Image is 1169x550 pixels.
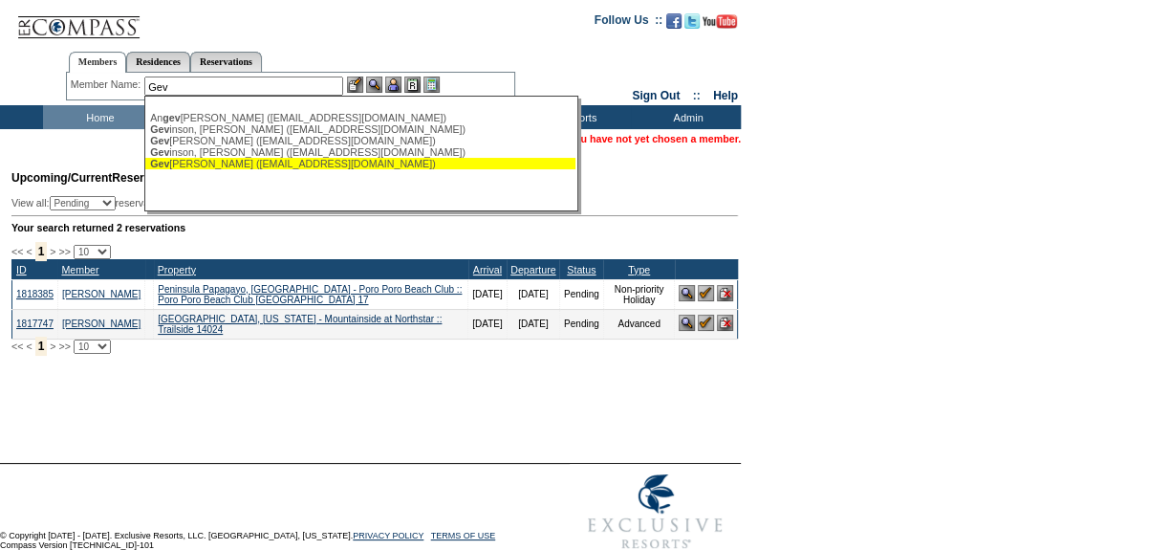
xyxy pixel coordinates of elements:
img: Confirm Reservation [698,315,714,331]
td: Admin [631,105,741,129]
td: Pending [559,279,603,309]
td: Follow Us :: [595,11,662,34]
td: [DATE] [507,279,559,309]
a: Reservations [190,52,262,72]
a: Departure [510,264,555,275]
a: [PERSON_NAME] [62,319,141,329]
td: Pending [559,309,603,339]
div: Your search returned 2 reservations [11,222,738,233]
a: Subscribe to our YouTube Channel [703,19,737,31]
img: Impersonate [385,77,401,93]
a: Member [61,264,98,275]
div: View all: reservations owned by: [11,196,486,210]
img: Cancel Reservation [717,315,733,331]
td: Home [43,105,153,129]
div: An [PERSON_NAME] ([EMAIL_ADDRESS][DOMAIN_NAME]) [150,112,571,123]
span: Gev [150,123,169,135]
span: << [11,246,23,257]
span: Reservations [11,171,184,185]
a: Residences [126,52,190,72]
img: b_edit.gif [347,77,363,93]
span: > [50,246,55,257]
span: >> [58,341,70,352]
span: << [11,341,23,352]
div: [PERSON_NAME] ([EMAIL_ADDRESS][DOMAIN_NAME]) [150,135,571,146]
td: [DATE] [468,309,507,339]
img: Follow us on Twitter [684,13,700,29]
img: View Reservation [679,315,695,331]
a: Type [628,264,650,275]
a: ID [16,264,27,275]
span: 1 [35,337,48,356]
a: 1818385 [16,289,54,299]
a: Follow us on Twitter [684,19,700,31]
img: Reservations [404,77,421,93]
a: Sign Out [632,89,680,102]
a: [GEOGRAPHIC_DATA], [US_STATE] - Mountainside at Northstar :: Trailside 14024 [158,314,442,335]
a: Help [713,89,738,102]
span: < [26,246,32,257]
td: Non-priority Holiday [603,279,675,309]
td: [DATE] [507,309,559,339]
a: [PERSON_NAME] [62,289,141,299]
img: b_calculator.gif [423,77,440,93]
div: inson, [PERSON_NAME] ([EMAIL_ADDRESS][DOMAIN_NAME]) [150,146,571,158]
div: [PERSON_NAME] ([EMAIL_ADDRESS][DOMAIN_NAME]) [150,158,571,169]
img: Cancel Reservation [717,285,733,301]
span: Upcoming/Current [11,171,112,185]
a: Peninsula Papagayo, [GEOGRAPHIC_DATA] - Poro Poro Beach Club :: Poro Poro Beach Club [GEOGRAPHIC_... [158,284,462,305]
span: Gev [150,146,169,158]
a: TERMS OF USE [431,531,496,540]
a: Status [567,264,595,275]
span: < [26,341,32,352]
img: View Reservation [679,285,695,301]
a: Arrival [473,264,502,275]
td: [DATE] [468,279,507,309]
img: Become our fan on Facebook [666,13,682,29]
a: 1817747 [16,319,54,329]
div: inson, [PERSON_NAME] ([EMAIL_ADDRESS][DOMAIN_NAME]) [150,123,571,135]
td: Advanced [603,309,675,339]
span: You have not yet chosen a member. [569,133,741,144]
span: >> [58,246,70,257]
a: Property [158,264,196,275]
span: Gev [150,158,169,169]
a: Members [69,52,127,73]
img: View [366,77,382,93]
span: > [50,341,55,352]
div: Member Name: [71,77,144,93]
a: Become our fan on Facebook [666,19,682,31]
img: Subscribe to our YouTube Channel [703,14,737,29]
span: :: [693,89,701,102]
span: Gev [150,135,169,146]
img: Confirm Reservation [698,285,714,301]
span: gev [162,112,180,123]
a: PRIVACY POLICY [353,531,423,540]
span: 1 [35,242,48,261]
